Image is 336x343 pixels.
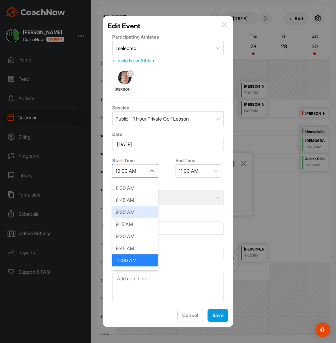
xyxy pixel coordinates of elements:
[112,206,158,218] div: 9:00 AM
[112,222,224,235] input: 0
[112,34,159,40] label: Participating Athletes
[177,309,203,322] button: Cancel
[112,182,158,194] div: 8:30 AM
[108,21,140,31] h2: Edit Event
[176,158,195,163] label: End Time
[116,167,136,175] div: 10:00 AM
[115,45,136,52] div: 1 selected
[118,71,132,84] img: 0e53da5c7b00caafbccb8768c3a0325b.jpg
[112,131,122,137] label: Date
[315,323,330,337] div: Open Intercom Messenger
[112,194,158,206] div: 8:45 AM
[112,57,224,64] div: + Invite New Athlete
[112,230,158,242] div: 9:30 AM
[112,242,158,254] div: 9:45 AM
[112,105,129,111] label: Session
[222,22,227,27] img: info
[116,115,189,122] div: Public - 1 Hour Private Golf Lesson
[112,138,224,151] input: Select Date
[112,266,158,278] div: 10:15 AM
[115,87,135,92] span: [PERSON_NAME]
[112,218,158,230] div: 9:15 AM
[179,167,198,175] div: 11:00 AM
[112,158,135,163] label: Start Time
[112,254,158,266] div: 10:00 AM
[208,309,228,322] button: Save
[112,266,125,271] label: Notes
